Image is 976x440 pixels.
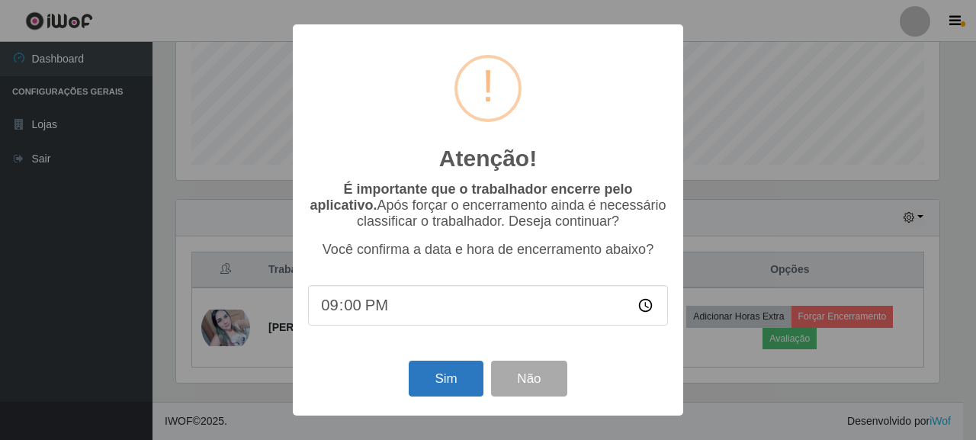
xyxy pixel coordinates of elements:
[308,181,668,230] p: Após forçar o encerramento ainda é necessário classificar o trabalhador. Deseja continuar?
[308,242,668,258] p: Você confirma a data e hora de encerramento abaixo?
[409,361,483,397] button: Sim
[491,361,567,397] button: Não
[439,145,537,172] h2: Atenção!
[310,181,632,213] b: É importante que o trabalhador encerre pelo aplicativo.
